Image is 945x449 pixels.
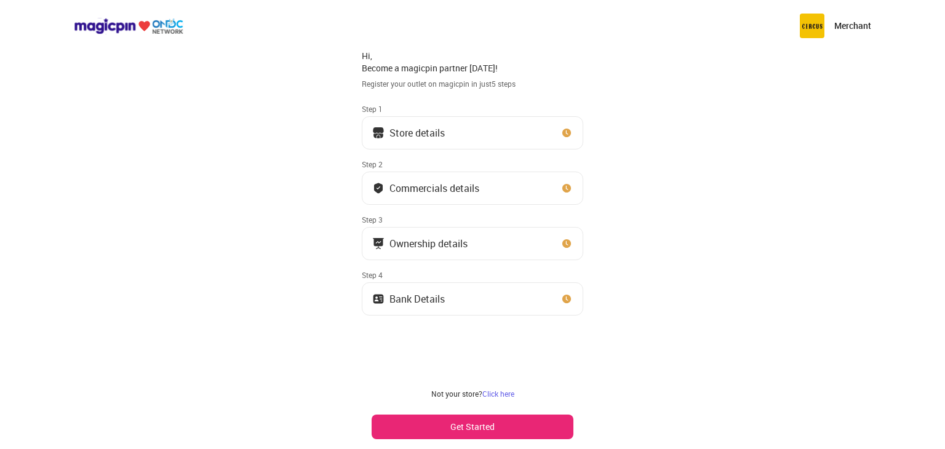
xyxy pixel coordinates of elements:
[389,185,479,191] div: Commercials details
[362,282,583,316] button: Bank Details
[362,79,583,89] div: Register your outlet on magicpin in just 5 steps
[362,215,583,224] div: Step 3
[560,293,573,305] img: clock_icon_new.67dbf243.svg
[362,159,583,169] div: Step 2
[389,130,445,136] div: Store details
[372,237,385,250] img: commercials_icon.983f7837.svg
[362,116,583,149] button: Store details
[362,227,583,260] button: Ownership details
[389,296,445,302] div: Bank Details
[362,270,583,280] div: Step 4
[372,127,385,139] img: storeIcon.9b1f7264.svg
[372,415,573,439] button: Get Started
[372,293,385,305] img: ownership_icon.37569ceb.svg
[362,172,583,205] button: Commercials details
[560,127,573,139] img: clock_icon_new.67dbf243.svg
[362,104,583,114] div: Step 1
[372,182,385,194] img: bank_details_tick.fdc3558c.svg
[560,182,573,194] img: clock_icon_new.67dbf243.svg
[431,389,482,399] span: Not your store?
[560,237,573,250] img: clock_icon_new.67dbf243.svg
[362,50,583,74] div: Hi, Become a magicpin partner [DATE]!
[800,14,824,38] img: circus.b677b59b.png
[389,240,468,247] div: Ownership details
[834,20,871,32] p: Merchant
[74,18,183,34] img: ondc-logo-new-small.8a59708e.svg
[482,389,514,399] a: Click here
